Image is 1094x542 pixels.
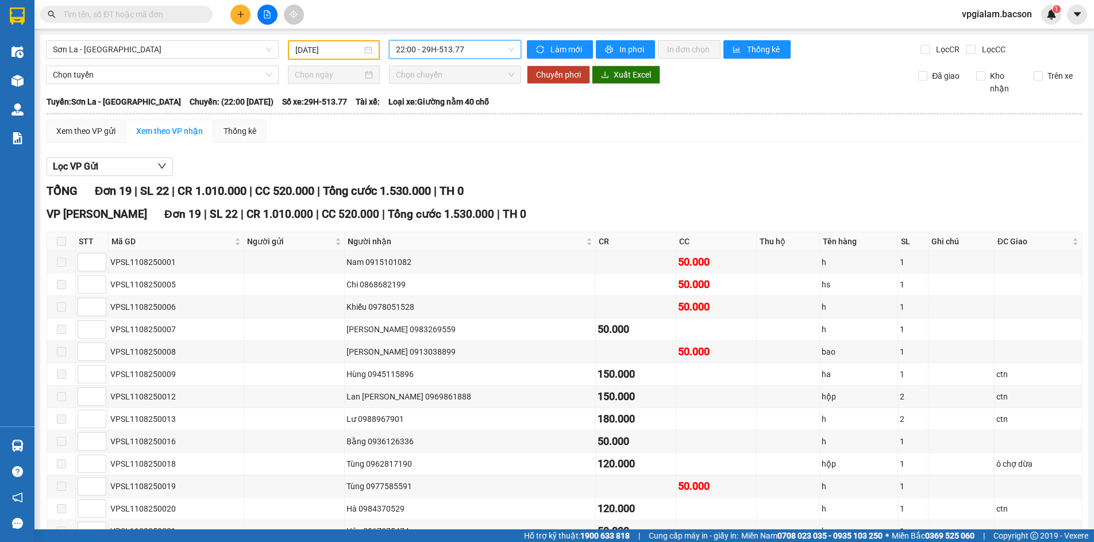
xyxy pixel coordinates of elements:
div: ô chợ dừa [996,458,1080,470]
span: printer [605,45,615,55]
span: | [638,529,640,542]
span: In phơi [619,43,646,56]
span: | [316,207,319,221]
div: ctn [996,502,1080,515]
div: VPSL1108250006 [110,301,242,313]
div: Hùng 0945115896 [346,368,594,380]
div: hs [822,525,896,537]
span: Làm mới [550,43,584,56]
div: 1 [900,502,926,515]
div: Xem theo VP gửi [56,125,115,137]
th: Thu hộ [757,232,819,251]
div: VPSL1108250005 [110,278,242,291]
span: aim [290,10,298,18]
div: 150.000 [598,366,674,382]
span: Lọc VP Gửi [53,159,98,174]
div: hộp [822,458,896,470]
span: sync [536,45,546,55]
img: icon-new-feature [1046,9,1057,20]
div: h [822,502,896,515]
div: [PERSON_NAME] 0913038899 [346,345,594,358]
div: 50.000 [598,321,674,337]
img: solution-icon [11,132,24,144]
span: 22:00 - 29H-513.77 [396,41,514,58]
span: Người gửi [247,235,333,248]
div: VPSL1108250020 [110,502,242,515]
div: hs [822,278,896,291]
span: Chọn chuyến [396,66,514,83]
div: VPSL1108250013 [110,413,242,425]
img: logo-vxr [10,7,25,25]
strong: 0708 023 035 - 0935 103 250 [777,531,883,540]
div: 1 [900,323,926,336]
span: search [48,10,56,18]
button: aim [284,5,304,25]
div: 1 [900,301,926,313]
td: VPSL1108250018 [109,453,244,475]
span: TH 0 [440,184,464,198]
td: VPSL1108250020 [109,498,244,520]
b: Tuyến: Sơn La - [GEOGRAPHIC_DATA] [47,97,181,106]
span: Số xe: 29H-513.77 [282,95,347,108]
span: Chuyến: (22:00 [DATE]) [190,95,273,108]
div: Xem theo VP nhận [136,125,203,137]
button: caret-down [1067,5,1087,25]
button: printerIn phơi [596,40,655,59]
span: plus [237,10,245,18]
span: | [134,184,137,198]
div: VPSL1108250021 [110,525,242,537]
div: 50.000 [678,344,754,360]
div: h [822,301,896,313]
span: Kho nhận [985,70,1025,95]
span: caret-down [1072,9,1083,20]
button: In đơn chọn [658,40,721,59]
td: VPSL1108250005 [109,274,244,296]
div: Chi 0868682199 [346,278,594,291]
span: Sơn La - Hà Nội [53,41,272,58]
div: 2 [900,390,926,403]
span: | [172,184,175,198]
span: ⚪️ [885,533,889,538]
span: Lọc CR [931,43,961,56]
img: warehouse-icon [11,103,24,116]
span: | [434,184,437,198]
span: TỔNG [47,184,78,198]
span: Người nhận [348,235,584,248]
span: VP [PERSON_NAME] [47,207,147,221]
div: 120.000 [598,501,674,517]
button: syncLàm mới [527,40,593,59]
div: VPSL1108250007 [110,323,242,336]
span: SL 22 [140,184,169,198]
span: vpgialam.bacson [953,7,1041,21]
div: VPSL1108250012 [110,390,242,403]
span: | [241,207,244,221]
th: SL [898,232,929,251]
div: VPSL1108250009 [110,368,242,380]
span: Tổng cước 1.530.000 [323,184,431,198]
div: VPSL1108250018 [110,458,242,470]
span: Trên xe [1043,70,1077,82]
div: 50.000 [678,276,754,293]
span: Thống kê [747,43,781,56]
span: file-add [263,10,271,18]
span: Tài xế: [356,95,380,108]
div: 1 [900,435,926,448]
span: | [317,184,320,198]
div: Thống kê [224,125,256,137]
div: 1 [900,525,926,537]
div: ctn [996,390,1080,403]
div: VPSL1108250016 [110,435,242,448]
span: down [157,162,167,171]
span: Đơn 19 [164,207,201,221]
div: 1 [900,345,926,358]
button: Chuyển phơi [527,66,590,84]
input: 11/08/2025 [295,44,362,56]
div: 1 [900,368,926,380]
div: Tùng 0977585591 [346,480,594,493]
th: Ghi chú [929,232,995,251]
span: message [12,518,23,529]
span: | [983,529,985,542]
button: bar-chartThống kê [723,40,791,59]
td: VPSL1108250013 [109,408,244,430]
span: Chọn tuyến [53,66,272,83]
